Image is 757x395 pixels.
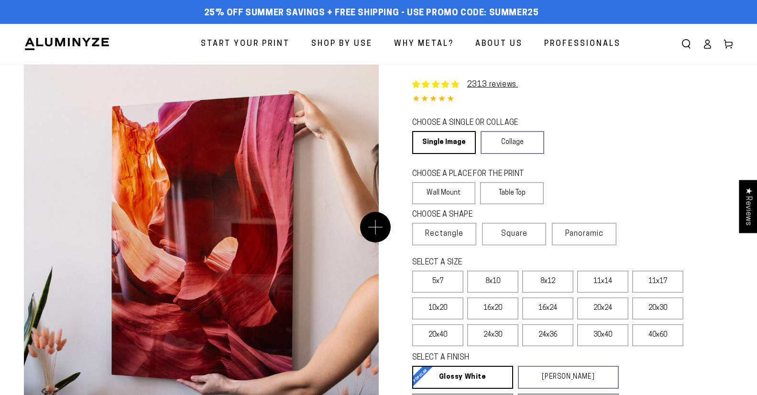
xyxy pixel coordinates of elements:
a: Why Metal? [387,32,461,57]
span: Start Your Print [201,37,290,51]
label: 30x40 [577,324,628,346]
label: Wall Mount [412,182,476,204]
span: About Us [475,37,523,51]
a: 2313 reviews. [467,81,518,88]
img: Aluminyze [24,37,110,51]
span: Rectangle [425,228,463,240]
a: Shop By Use [304,32,380,57]
span: 25% off Summer Savings + Free Shipping - Use Promo Code: SUMMER25 [204,8,539,19]
a: [PERSON_NAME] [518,366,619,389]
label: 11x17 [632,271,683,293]
label: 10x20 [412,297,463,319]
legend: SELECT A SIZE [412,257,601,268]
span: Shop By Use [311,37,373,51]
label: 11x14 [577,271,628,293]
a: About Us [468,32,530,57]
label: 24x36 [522,324,573,346]
legend: CHOOSE A PLACE FOR THE PRINT [412,169,535,180]
label: 8x12 [522,271,573,293]
a: Professionals [537,32,628,57]
label: 16x20 [467,297,518,319]
a: Collage [481,131,544,154]
a: Glossy White [412,366,513,389]
label: 24x30 [467,324,518,346]
label: 20x30 [632,297,683,319]
label: 20x24 [577,297,628,319]
summary: Search our site [676,33,697,55]
label: 16x24 [522,297,573,319]
label: Table Top [480,182,544,204]
span: Square [501,228,527,240]
label: 5x7 [412,271,463,293]
label: 20x40 [412,324,463,346]
legend: CHOOSE A SINGLE OR COLLAGE [412,118,536,129]
span: Professionals [544,37,621,51]
label: 40x60 [632,324,683,346]
label: 8x10 [467,271,518,293]
span: Panoramic [565,230,603,238]
span: Why Metal? [394,37,454,51]
legend: CHOOSE A SHAPE [412,209,537,220]
div: 4.85 out of 5.0 stars [412,93,734,107]
a: Single Image [412,131,476,154]
legend: SELECT A FINISH [412,352,596,363]
a: Start Your Print [194,32,297,57]
div: Click to open Judge.me floating reviews tab [739,180,757,233]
